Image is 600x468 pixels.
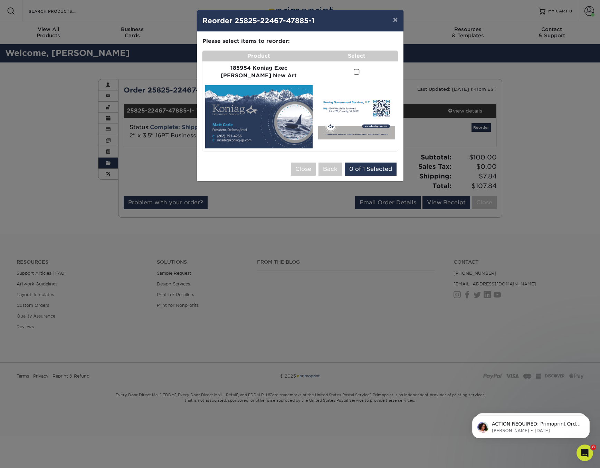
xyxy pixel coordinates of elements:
[202,16,398,26] h4: Reorder 25825-22467-47885-1
[462,401,600,449] iframe: Intercom notifications message
[318,94,395,139] img: primo-4455-68b1b8ba50f1d
[577,445,593,461] iframe: Intercom live chat
[205,85,313,148] img: primo-9739-68b1b8ba4d683
[291,163,316,176] button: Close
[591,445,596,450] span: 8
[318,163,342,176] button: Back
[202,38,290,44] strong: Please select items to reorder:
[221,65,297,79] strong: 185954 Koniag Exec [PERSON_NAME] New Art
[387,10,403,29] button: ×
[247,52,270,59] strong: Product
[348,52,365,59] strong: Select
[345,163,397,176] button: 0 of 1 Selected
